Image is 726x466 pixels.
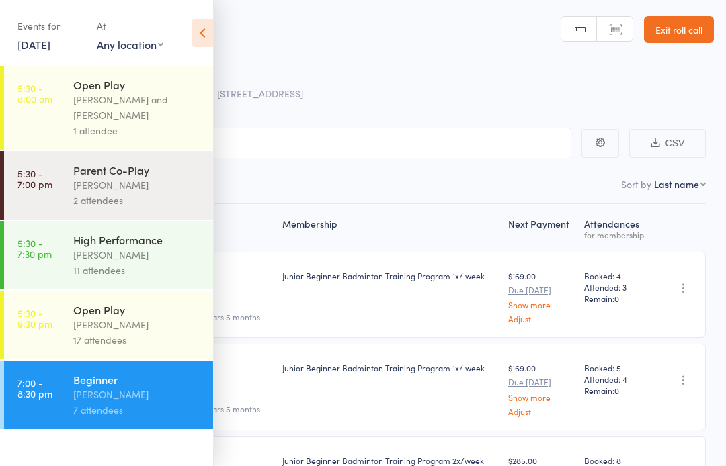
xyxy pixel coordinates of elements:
a: Show more [508,300,573,309]
a: Adjust [508,407,573,416]
div: $169.00 [508,270,573,323]
time: 5:30 - 8:00 am [17,83,52,104]
time: 5:30 - 7:00 pm [17,168,52,189]
div: 7 attendees [73,402,202,418]
input: Search by name [20,128,571,158]
div: Events for [17,15,83,37]
a: 7:00 -8:30 pmBeginner[PERSON_NAME]7 attendees [4,361,213,429]
span: Remain: [584,385,648,396]
button: CSV [629,129,706,158]
div: 11 attendees [73,263,202,278]
span: Booked: 8 [584,455,648,466]
div: [PERSON_NAME] [73,387,202,402]
div: 1 attendee [73,123,202,138]
span: Attended: 3 [584,281,648,293]
span: Booked: 4 [584,270,648,281]
div: Membership [277,210,503,246]
a: 5:30 -9:30 pmOpen Play[PERSON_NAME]17 attendees [4,291,213,359]
div: Junior Beginner Badminton Training Program 2x/week [282,455,497,466]
a: Show more [508,393,573,402]
div: At [97,15,163,37]
label: Sort by [621,177,651,191]
a: 5:30 -7:00 pmParent Co-Play[PERSON_NAME]2 attendees [4,151,213,220]
small: Due [DATE] [508,377,573,387]
div: $169.00 [508,362,573,415]
time: 7:00 - 8:30 pm [17,377,52,399]
span: [STREET_ADDRESS] [217,87,303,100]
div: Parent Co-Play [73,162,202,177]
div: Open Play [73,77,202,92]
div: Next Payment [503,210,579,246]
span: 0 [614,385,619,396]
div: for membership [584,230,648,239]
div: Junior Beginner Badminton Training Program 1x/ week [282,362,497,373]
div: Junior Beginner Badminton Training Program 1x/ week [282,270,497,281]
span: Booked: 5 [584,362,648,373]
time: 5:30 - 9:30 pm [17,308,52,329]
div: [PERSON_NAME] [73,177,202,193]
div: 17 attendees [73,332,202,348]
span: Remain: [584,293,648,304]
div: [PERSON_NAME] [73,317,202,332]
div: Last name [654,177,699,191]
div: [PERSON_NAME] [73,247,202,263]
a: [DATE] [17,37,50,52]
div: Any location [97,37,163,52]
div: High Performance [73,232,202,247]
div: Open Play [73,302,202,317]
time: 5:30 - 7:30 pm [17,238,52,259]
div: Beginner [73,372,202,387]
div: 2 attendees [73,193,202,208]
a: 5:30 -8:00 amOpen Play[PERSON_NAME] and [PERSON_NAME]1 attendee [4,66,213,150]
div: Atten­dances [579,210,653,246]
a: 5:30 -7:30 pmHigh Performance[PERSON_NAME]11 attendees [4,221,213,289]
a: Exit roll call [644,16,714,43]
span: 0 [614,293,619,304]
div: [PERSON_NAME] and [PERSON_NAME] [73,92,202,123]
span: Attended: 4 [584,373,648,385]
a: Adjust [508,314,573,323]
small: Due [DATE] [508,285,573,295]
